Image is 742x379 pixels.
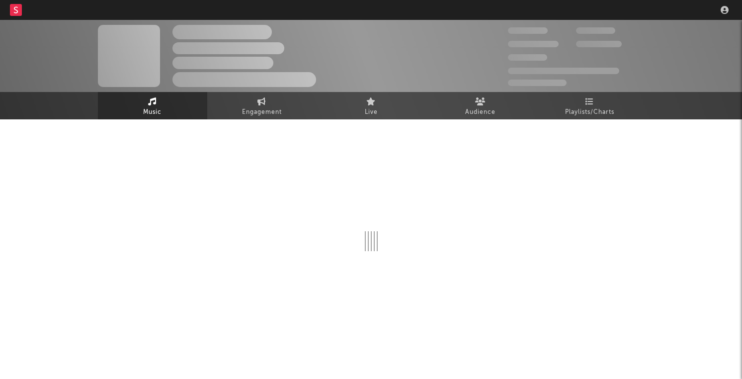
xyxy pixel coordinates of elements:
span: 50,000,000 [508,41,559,47]
span: Jump Score: 85.0 [508,80,567,86]
span: Live [365,106,378,118]
span: Audience [465,106,495,118]
span: Playlists/Charts [565,106,614,118]
span: 100,000 [508,54,547,61]
span: 100,000 [576,27,615,34]
a: Music [98,92,207,119]
a: Playlists/Charts [535,92,645,119]
span: 50,000,000 Monthly Listeners [508,68,619,74]
span: 1,000,000 [576,41,622,47]
span: 300,000 [508,27,548,34]
a: Engagement [207,92,317,119]
a: Audience [426,92,535,119]
span: Engagement [242,106,282,118]
a: Live [317,92,426,119]
span: Music [143,106,162,118]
